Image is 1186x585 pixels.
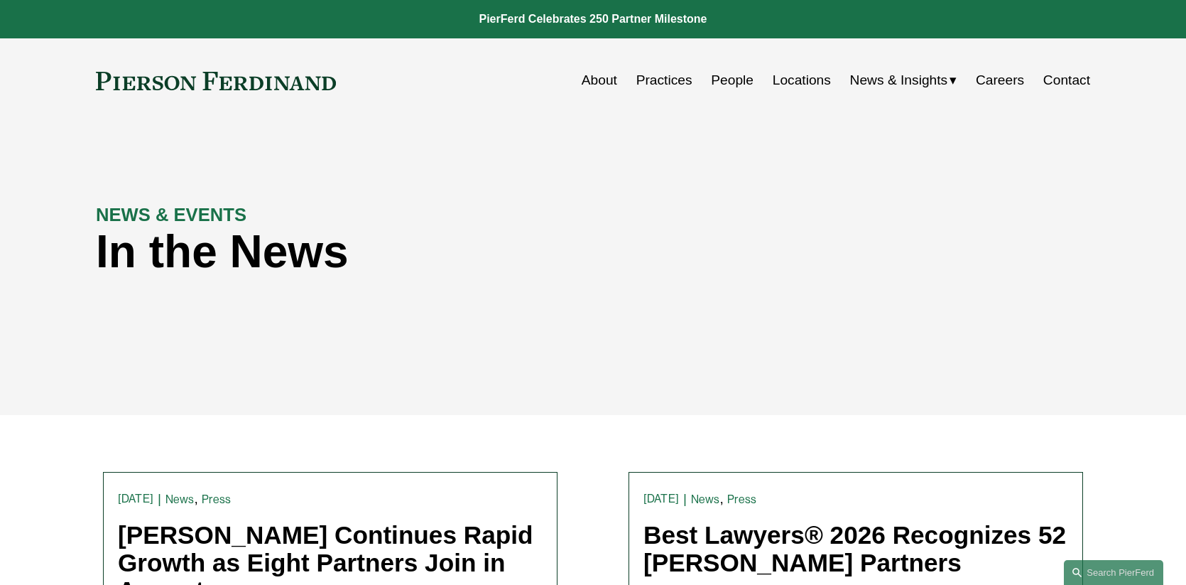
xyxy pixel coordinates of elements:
a: folder dropdown [850,67,957,94]
a: Practices [636,67,692,94]
a: About [582,67,617,94]
a: Careers [976,67,1024,94]
strong: NEWS & EVENTS [96,205,246,225]
a: Locations [773,67,831,94]
a: People [711,67,754,94]
time: [DATE] [118,493,153,505]
a: Press [727,493,756,506]
span: , [195,491,198,506]
a: News [691,493,720,506]
time: [DATE] [643,493,679,505]
a: Contact [1043,67,1090,94]
a: Press [202,493,231,506]
span: News & Insights [850,68,948,93]
h1: In the News [96,226,842,278]
a: News [165,493,195,506]
a: Best Lawyers® 2026 Recognizes 52 [PERSON_NAME] Partners [643,521,1066,576]
span: , [720,491,724,506]
a: Search this site [1064,560,1163,585]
